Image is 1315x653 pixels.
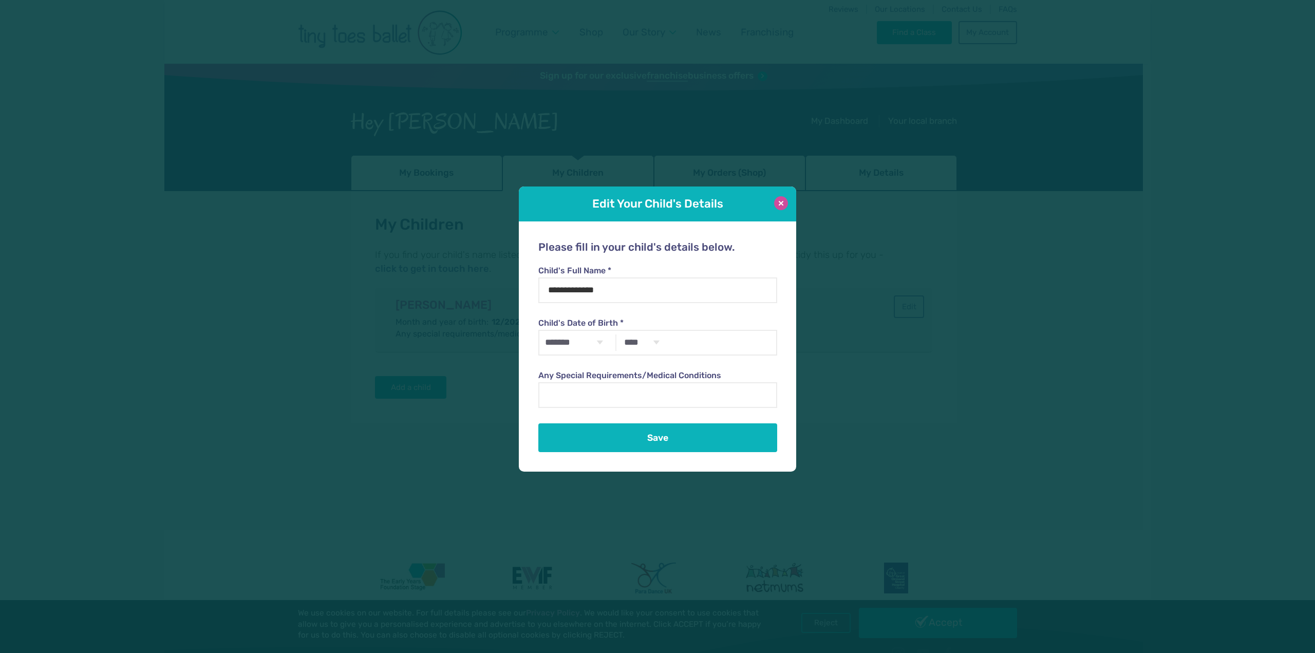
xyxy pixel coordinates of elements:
label: Child's Date of Birth * [538,318,777,329]
label: Child's Full Name * [538,265,777,276]
button: Save [538,423,777,452]
h1: Edit Your Child's Details [548,196,767,212]
h2: Please fill in your child's details below. [538,241,777,254]
label: Any Special Requirements/Medical Conditions [538,370,777,381]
